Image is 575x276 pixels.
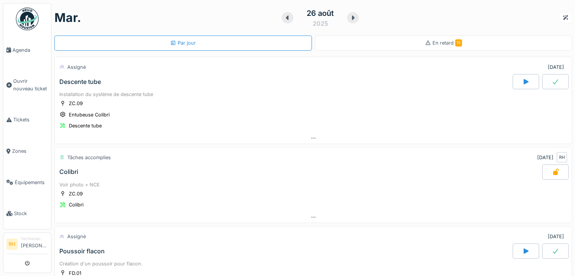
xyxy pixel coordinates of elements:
[59,91,567,98] div: Installation du système de descente tube
[3,198,51,229] a: Stock
[69,100,83,107] div: ZC.09
[54,11,81,25] h1: mar.
[313,19,328,28] div: 2025
[59,181,567,188] div: Voir photo + NCE
[307,8,334,19] div: 26 août
[3,34,51,66] a: Agenda
[59,168,78,175] div: Colibri
[69,122,102,129] div: Descente tube
[59,78,101,85] div: Descente tube
[3,104,51,136] a: Tickets
[69,190,83,197] div: ZC.09
[59,248,105,255] div: Poussoir flacon
[170,39,196,47] div: Par jour
[67,154,111,161] div: Tâches accomplies
[67,64,86,71] div: Assigné
[13,78,48,92] span: Ouvrir nouveau ticket
[59,260,567,267] div: Création d'un poussoir pour flacon.
[69,111,110,118] div: Entubeuse Colibri
[548,233,564,240] div: [DATE]
[15,179,48,186] span: Équipements
[432,40,462,46] span: En retard
[3,167,51,198] a: Équipements
[455,39,462,47] span: 11
[556,152,567,163] div: RH
[21,236,48,252] li: [PERSON_NAME]
[6,236,48,254] a: RH Technicien[PERSON_NAME]
[3,66,51,104] a: Ouvrir nouveau ticket
[14,210,48,217] span: Stock
[69,201,84,208] div: Colibri
[3,135,51,167] a: Zones
[67,233,86,240] div: Assigné
[12,147,48,155] span: Zones
[548,64,564,71] div: [DATE]
[537,154,553,161] div: [DATE]
[12,47,48,54] span: Agenda
[6,239,18,250] li: RH
[16,8,39,30] img: Badge_color-CXgf-gQk.svg
[21,236,48,242] div: Technicien
[13,116,48,123] span: Tickets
